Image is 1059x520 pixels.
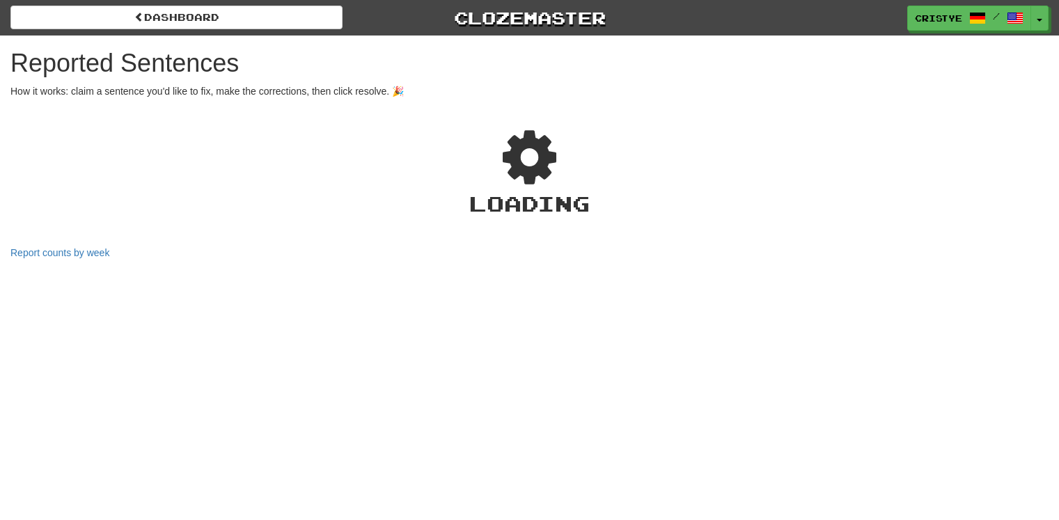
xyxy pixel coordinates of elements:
[10,49,1049,77] h1: Reported Sentences
[10,6,343,29] a: Dashboard
[993,11,1000,21] span: /
[363,6,696,30] a: Clozemaster
[10,247,109,258] a: Report counts by week
[915,12,962,24] span: cristye
[907,6,1031,31] a: cristye /
[10,189,1049,219] div: Loading
[10,84,1049,98] p: How it works: claim a sentence you'd like to fix, make the corrections, then click resolve. 🎉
